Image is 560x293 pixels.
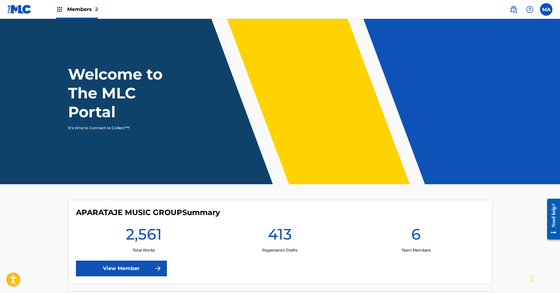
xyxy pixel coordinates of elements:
a: Public Search [507,3,520,16]
iframe: Resource Center [542,194,560,244]
p: It's time to Connect to Collect™! [68,125,177,131]
div: Drag [531,269,534,288]
p: Total Works [133,247,155,253]
h1: 2,561 [126,225,162,247]
h1: 413 [268,225,292,247]
img: search [510,6,517,13]
div: Help [524,3,536,16]
h1: 6 [411,225,421,247]
p: Team Members [402,247,431,253]
span: 2 [95,6,98,12]
iframe: Chat Widget [529,263,560,293]
img: help [526,6,534,13]
div: User Menu [540,3,552,16]
h1: Welcome to The MLC Portal [68,65,185,121]
img: f7272a7cc735f4ea7f67.svg [154,265,162,272]
img: Top Rightsholders [56,6,63,13]
span: Members [67,6,98,13]
p: Registration Drafts [262,247,297,253]
h4: APARATAJE MUSIC GROUP [76,208,220,217]
a: View Member [76,261,167,276]
img: MLC Logo [8,5,32,14]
